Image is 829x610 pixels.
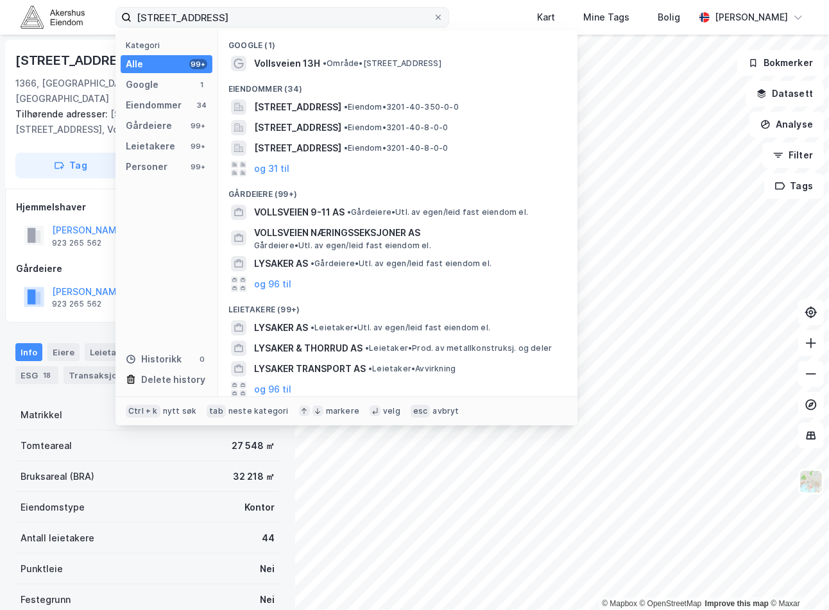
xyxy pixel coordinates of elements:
div: Eiendommer [126,97,182,113]
div: Hjemmelshaver [16,199,279,215]
button: Analyse [749,112,824,137]
div: 18 [40,369,53,382]
div: Mine Tags [583,10,629,25]
div: Leietakere (99+) [218,294,577,318]
div: Gårdeiere (99+) [218,179,577,202]
span: • [323,58,327,68]
span: • [365,343,369,353]
button: Datasett [746,81,824,106]
button: Tag [15,153,126,178]
div: 99+ [189,59,207,69]
span: • [368,364,372,373]
div: Antall leietakere [21,530,94,546]
div: Historikk [126,352,182,367]
span: LYSAKER & THORRUD AS [254,341,363,356]
div: Alle [126,56,143,72]
span: • [311,323,314,332]
span: Eiendom • 3201-40-8-0-0 [344,143,448,153]
div: esc [411,405,431,418]
span: VOLLSVEIEN 9-11 AS [254,205,345,220]
div: Nei [260,592,275,607]
div: tab [207,405,226,418]
div: [PERSON_NAME] [715,10,788,25]
span: LYSAKER TRANSPORT AS [254,361,366,377]
a: Mapbox [602,599,637,608]
div: [STREET_ADDRESS], [STREET_ADDRESS], Vollsveien 13e [15,106,269,137]
div: Info [15,343,42,361]
span: Leietaker • Prod. av metallkonstruksj. og deler [365,343,552,353]
span: • [311,258,314,268]
div: Kategori [126,40,212,50]
div: 44 [262,530,275,546]
span: Leietaker • Utl. av egen/leid fast eiendom el. [311,323,490,333]
div: Transaksjoner [64,366,151,384]
div: Personer [126,159,167,174]
div: Tomteareal [21,438,72,453]
div: Bruksareal (BRA) [21,469,94,484]
button: og 31 til [254,161,289,176]
img: akershus-eiendom-logo.9091f326c980b4bce74ccdd9f866810c.svg [21,6,85,28]
div: 1 [197,80,207,90]
div: Kontor [244,500,275,515]
div: Leietakere [85,343,158,361]
div: Leietakere [126,139,175,154]
div: 99+ [189,121,207,131]
span: [STREET_ADDRESS] [254,140,341,156]
button: Filter [762,142,824,168]
div: Google [126,77,158,92]
div: Google (1) [218,30,577,53]
span: Tilhørende adresser: [15,108,110,119]
div: [STREET_ADDRESS] [15,50,141,71]
span: Gårdeiere • Utl. av egen/leid fast eiendom el. [347,207,528,217]
div: Festegrunn [21,592,71,607]
span: LYSAKER AS [254,320,308,335]
div: Delete history [141,372,205,387]
span: Område • [STREET_ADDRESS] [323,58,441,69]
span: Gårdeiere • Utl. av egen/leid fast eiendom el. [311,258,491,269]
div: 27 548 ㎡ [232,438,275,453]
button: og 96 til [254,276,291,292]
div: Gårdeiere [126,118,172,133]
div: Eiendommer (34) [218,74,577,97]
div: Punktleie [21,561,63,577]
div: velg [383,406,400,416]
div: 32 218 ㎡ [233,469,275,484]
div: nytt søk [163,406,197,416]
button: Tags [764,173,824,199]
div: Eiere [47,343,80,361]
span: • [344,102,348,112]
span: • [344,143,348,153]
div: 99+ [189,141,207,151]
div: 34 [197,100,207,110]
span: [STREET_ADDRESS] [254,120,341,135]
img: Z [799,470,823,494]
span: Vollsveien 13H [254,56,320,71]
span: Gårdeiere • Utl. av egen/leid fast eiendom el. [254,241,431,251]
iframe: Chat Widget [765,548,829,610]
div: Eiendomstype [21,500,85,515]
span: [STREET_ADDRESS] [254,99,341,115]
div: 923 265 562 [52,299,101,309]
input: Søk på adresse, matrikkel, gårdeiere, leietakere eller personer [132,8,433,27]
div: 923 265 562 [52,238,101,248]
span: LYSAKER AS [254,256,308,271]
div: ESG [15,366,58,384]
span: VOLLSVEIEN NÆRINGSSEKSJONER AS [254,225,562,241]
div: Kontrollprogram for chat [765,548,829,610]
a: OpenStreetMap [640,599,702,608]
div: Matrikkel [21,407,62,423]
span: Eiendom • 3201-40-350-0-0 [344,102,459,112]
button: Bokmerker [737,50,824,76]
div: markere [326,406,359,416]
div: Kart [537,10,555,25]
span: • [347,207,351,217]
div: Nei [260,561,275,577]
div: neste kategori [228,406,289,416]
div: 99+ [189,162,207,172]
span: • [344,123,348,132]
div: 1366, [GEOGRAPHIC_DATA], [GEOGRAPHIC_DATA] [15,76,182,106]
div: 0 [197,354,207,364]
div: Bolig [658,10,680,25]
button: og 96 til [254,382,291,397]
span: Leietaker • Avvirkning [368,364,456,374]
